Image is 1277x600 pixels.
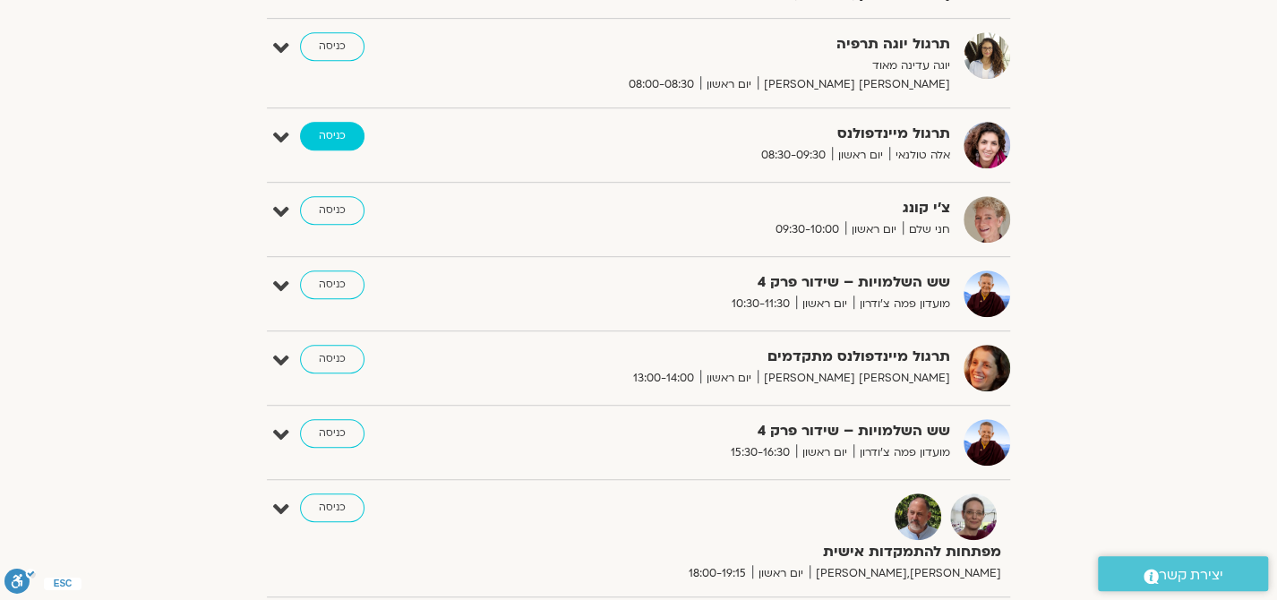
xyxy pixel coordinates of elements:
[758,75,950,94] span: [PERSON_NAME] [PERSON_NAME]
[752,564,810,583] span: יום ראשון
[903,220,950,239] span: חני שלם
[796,295,853,313] span: יום ראשון
[796,443,853,462] span: יום ראשון
[300,493,364,522] a: כניסה
[511,345,950,369] strong: תרגול מיינדפולנס מתקדמים
[700,369,758,388] span: יום ראשון
[300,419,364,448] a: כניסה
[1098,556,1268,591] a: יצירת קשר
[511,56,950,75] p: יוגה עדינה מאוד
[853,443,950,462] span: מועדון פמה צ'ודרון
[511,196,950,220] strong: צ'י קונג
[810,564,1001,583] span: [PERSON_NAME],[PERSON_NAME]
[511,32,950,56] strong: תרגול יוגה תרפיה
[700,75,758,94] span: יום ראשון
[562,540,1001,564] strong: מפתחות להתמקדות אישית
[627,369,700,388] span: 13:00-14:00
[511,122,950,146] strong: תרגול מיינדפולנס
[300,122,364,150] a: כניסה
[724,443,796,462] span: 15:30-16:30
[725,295,796,313] span: 10:30-11:30
[300,345,364,373] a: כניסה
[769,220,845,239] span: 09:30-10:00
[511,270,950,295] strong: שש השלמויות – שידור פרק 4
[300,196,364,225] a: כניסה
[758,369,950,388] span: [PERSON_NAME] [PERSON_NAME]
[889,146,950,165] span: אלה טולנאי
[832,146,889,165] span: יום ראשון
[300,270,364,299] a: כניסה
[755,146,832,165] span: 08:30-09:30
[1159,563,1223,587] span: יצירת קשר
[845,220,903,239] span: יום ראשון
[682,564,752,583] span: 18:00-19:15
[853,295,950,313] span: מועדון פמה צ'ודרון
[622,75,700,94] span: 08:00-08:30
[300,32,364,61] a: כניסה
[511,419,950,443] strong: שש השלמויות – שידור פרק 4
